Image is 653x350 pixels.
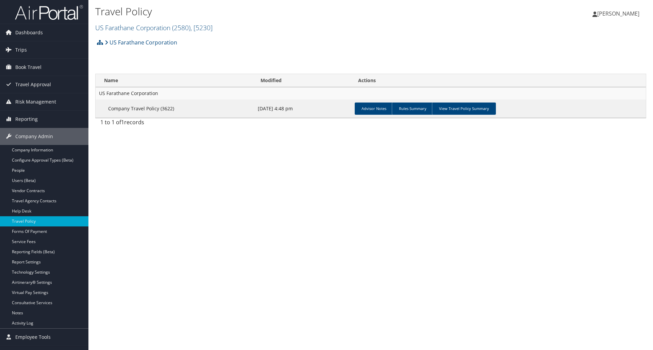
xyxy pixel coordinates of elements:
span: 1 [121,118,124,126]
td: [DATE] 4:48 pm [254,99,352,118]
span: Dashboards [15,24,43,41]
td: US Farathane Corporation [96,87,646,99]
a: US Farathane Corporation [105,36,177,49]
span: Risk Management [15,93,56,110]
span: Travel Approval [15,76,51,93]
div: 1 to 1 of records [100,118,228,130]
span: Company Admin [15,128,53,145]
img: airportal-logo.png [15,4,83,20]
span: , [ 5230 ] [190,23,213,32]
span: ( 2580 ) [172,23,190,32]
a: Rules Summary [392,103,433,115]
a: View Travel Policy Summary [432,103,496,115]
td: Company Travel Policy (3622) [96,99,254,118]
h1: Travel Policy [95,4,463,19]
span: Employee Tools [15,329,51,346]
th: Name: activate to sort column ascending [96,74,254,87]
a: US Farathane Corporation [95,23,213,32]
th: Actions [352,74,646,87]
th: Modified: activate to sort column ascending [254,74,352,87]
span: Book Travel [15,59,41,76]
span: Trips [15,41,27,58]
a: [PERSON_NAME] [592,3,646,24]
a: Advisor Notes [355,103,393,115]
span: Reporting [15,111,38,128]
span: [PERSON_NAME] [597,10,639,17]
